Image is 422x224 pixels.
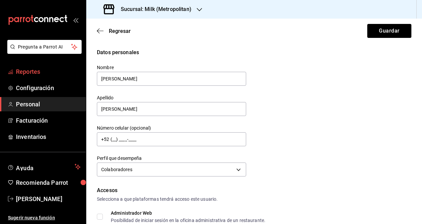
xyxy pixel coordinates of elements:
label: Nombre [97,65,246,70]
button: open_drawer_menu [73,17,78,23]
span: Sugerir nueva función [8,214,81,221]
span: Inventarios [16,132,81,141]
div: Administrador Web [111,211,265,215]
label: Apellido [97,95,246,100]
span: Facturación [16,116,81,125]
div: Selecciona a que plataformas tendrá acceso este usuario. [97,196,411,203]
div: Accesos [97,186,411,194]
button: Guardar [367,24,411,38]
span: Personal [16,100,81,109]
div: Posibilidad de iniciar sesión en la oficina administrativa de un restaurante. [111,218,265,223]
span: Regresar [109,28,131,34]
span: [PERSON_NAME] [16,194,81,203]
span: Ayuda [16,163,72,171]
button: Pregunta a Parrot AI [7,40,82,54]
label: Perfil que desempeña [97,156,246,161]
span: Pregunta a Parrot AI [18,44,71,51]
span: Configuración [16,83,81,92]
span: Recomienda Parrot [16,178,81,187]
div: Datos personales [97,49,411,56]
h3: Sucursal: Milk (Metropolitan) [115,5,191,13]
span: Reportes [16,67,81,76]
div: Colaboradores [97,163,246,176]
a: Pregunta a Parrot AI [5,48,82,55]
button: Regresar [97,28,131,34]
label: Número celular (opcional) [97,126,246,130]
